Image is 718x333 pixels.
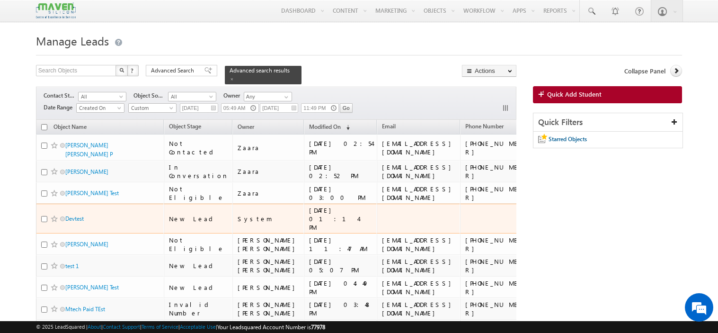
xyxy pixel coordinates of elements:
[238,167,300,176] div: Zaara
[151,66,197,75] span: Advanced Search
[131,66,135,74] span: ?
[168,92,213,101] span: All
[342,124,350,131] span: (sorted descending)
[279,92,291,102] a: Show All Items
[44,91,78,100] span: Contact Stage
[624,67,665,75] span: Collapse Panel
[65,168,108,175] a: [PERSON_NAME]
[133,91,168,100] span: Object Source
[465,123,504,130] span: Phone Number
[304,121,355,134] a: Modified On (sorted descending)
[244,92,292,101] input: Type to Search
[169,215,229,223] div: New Lead
[169,139,229,156] div: Not Contacted
[382,123,396,130] span: Email
[128,103,177,113] a: Custom
[169,261,229,270] div: New Lead
[223,91,244,100] span: Owner
[238,257,300,274] div: [PERSON_NAME] [PERSON_NAME]
[78,92,126,101] a: All
[103,324,140,330] a: Contact Support
[465,257,527,274] div: [PHONE_NUMBER]
[309,279,372,296] div: [DATE] 04:49 PM
[168,92,216,101] a: All
[164,121,206,134] a: Object Stage
[465,279,527,296] div: [PHONE_NUMBER]
[309,163,372,180] div: [DATE] 02:52 PM
[465,300,527,317] div: [PHONE_NUMBER]
[382,257,456,274] div: [EMAIL_ADDRESS][DOMAIN_NAME]
[377,121,400,134] a: Email
[36,2,76,19] img: Custom Logo
[533,86,682,103] a: Quick Add Student
[462,65,516,77] button: Actions
[44,103,76,112] span: Date Range
[142,324,178,330] a: Terms of Service
[382,185,456,202] div: [EMAIL_ADDRESS][DOMAIN_NAME]
[169,123,201,130] span: Object Stage
[119,68,124,72] img: Search
[36,33,109,48] span: Manage Leads
[309,257,372,274] div: [DATE] 05:07 PM
[465,139,527,156] div: [PHONE_NUMBER]
[465,185,527,202] div: [PHONE_NUMBER]
[238,300,300,317] div: [PERSON_NAME] [PERSON_NAME]
[129,104,174,112] span: Custom
[309,185,372,202] div: [DATE] 03:00 PM
[309,236,372,253] div: [DATE] 11:47 AM
[465,236,527,253] div: [PHONE_NUMBER]
[340,103,353,113] input: Go
[217,324,325,331] span: Your Leadsquared Account Number is
[382,139,456,156] div: [EMAIL_ADDRESS][DOMAIN_NAME]
[382,236,456,253] div: [EMAIL_ADDRESS][DOMAIN_NAME]
[238,236,300,253] div: [PERSON_NAME] [PERSON_NAME]
[65,284,119,291] a: [PERSON_NAME] Test
[461,121,508,134] a: Phone Number
[65,189,119,197] a: [PERSON_NAME] Test
[77,104,122,112] span: Created On
[238,123,254,130] span: Owner
[49,122,91,134] a: Object Name
[382,300,456,317] div: [EMAIL_ADDRESS][DOMAIN_NAME]
[238,189,300,198] div: Zaara
[169,185,229,202] div: Not Eligible
[238,144,300,152] div: Zaara
[238,283,300,292] div: [PERSON_NAME]
[309,206,372,232] div: [DATE] 01:14 PM
[65,215,84,222] a: Devtest
[180,324,216,330] a: Acceptable Use
[65,241,108,248] a: [PERSON_NAME]
[238,215,300,223] div: System
[169,163,229,180] div: In Conversation
[309,123,341,130] span: Modified On
[230,67,290,74] span: Advanced search results
[127,65,139,76] button: ?
[547,90,602,99] span: Quick Add Student
[382,163,456,180] div: [EMAIL_ADDRESS][DOMAIN_NAME]
[65,306,105,313] a: Mtech Paid TEst
[76,103,124,113] a: Created On
[465,163,527,180] div: [PHONE_NUMBER]
[169,300,229,317] div: Invalid Number
[382,279,456,296] div: [EMAIL_ADDRESS][DOMAIN_NAME]
[169,283,229,292] div: New Lead
[41,124,47,130] input: Check all records
[169,236,229,253] div: Not Eligible
[88,324,101,330] a: About
[549,135,587,143] span: Starred Objects
[311,324,325,331] span: 77978
[79,92,124,101] span: All
[309,300,372,317] div: [DATE] 03:48 PM
[65,262,79,270] a: test 1
[36,323,325,332] span: © 2025 LeadSquared | | | | |
[309,139,372,156] div: [DATE] 02:54 PM
[533,113,683,132] div: Quick Filters
[65,142,113,158] a: [PERSON_NAME] [PERSON_NAME] P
